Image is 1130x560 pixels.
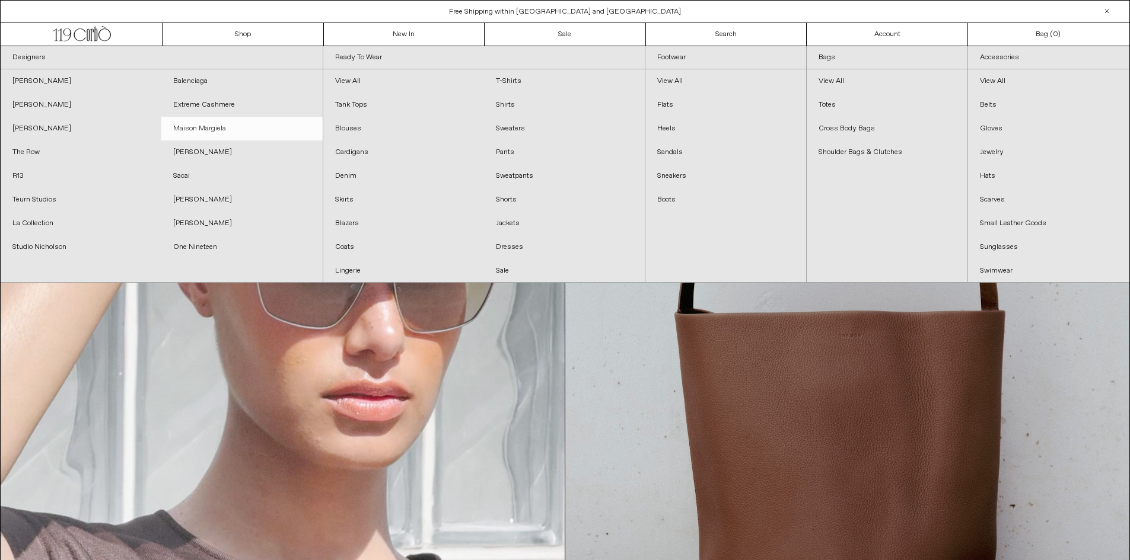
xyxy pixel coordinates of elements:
a: Hats [968,164,1129,188]
a: Belts [968,93,1129,117]
a: Swimwear [968,259,1129,283]
a: Shop [163,23,324,46]
a: Flats [645,93,806,117]
a: [PERSON_NAME] [161,140,322,164]
a: Pants [484,140,645,164]
a: Teurn Studios [1,188,161,212]
a: Sacai [161,164,322,188]
a: Tank Tops [323,93,484,117]
a: Extreme Cashmere [161,93,322,117]
a: Designers [1,46,323,69]
a: Heels [645,117,806,140]
a: Skirts [323,188,484,212]
a: Gloves [968,117,1129,140]
a: [PERSON_NAME] [161,188,322,212]
a: Sweaters [484,117,645,140]
a: [PERSON_NAME] [1,117,161,140]
a: Footwear [645,46,806,69]
a: Sale [484,259,645,283]
a: Blazers [323,212,484,235]
a: Shirts [484,93,645,117]
a: Maison Margiela [161,117,322,140]
a: Lingerie [323,259,484,283]
a: View All [807,69,967,93]
a: Scarves [968,188,1129,212]
a: Sweatpants [484,164,645,188]
span: ) [1053,29,1061,40]
a: New In [324,23,485,46]
a: Shorts [484,188,645,212]
a: Studio Nicholson [1,235,161,259]
a: Search [646,23,807,46]
a: Denim [323,164,484,188]
a: Balenciaga [161,69,322,93]
a: Ready To Wear [323,46,645,69]
a: One Nineteen [161,235,322,259]
a: Account [807,23,968,46]
a: Cardigans [323,140,484,164]
a: Cross Body Bags [807,117,967,140]
a: [PERSON_NAME] [1,69,161,93]
a: Jackets [484,212,645,235]
a: Sunglasses [968,235,1129,259]
a: La Collection [1,212,161,235]
a: Jewelry [968,140,1129,164]
a: View All [645,69,806,93]
a: Boots [645,188,806,212]
a: View All [323,69,484,93]
a: Small Leather Goods [968,212,1129,235]
span: 0 [1053,30,1058,39]
a: Bag () [968,23,1129,46]
a: R13 [1,164,161,188]
a: Sale [485,23,646,46]
a: Sneakers [645,164,806,188]
a: Accessories [968,46,1129,69]
a: Free Shipping within [GEOGRAPHIC_DATA] and [GEOGRAPHIC_DATA] [449,7,681,17]
a: Sandals [645,140,806,164]
a: View All [968,69,1129,93]
a: Totes [807,93,967,117]
a: Dresses [484,235,645,259]
a: T-Shirts [484,69,645,93]
a: The Row [1,140,161,164]
a: Shoulder Bags & Clutches [807,140,967,164]
a: [PERSON_NAME] [161,212,322,235]
a: [PERSON_NAME] [1,93,161,117]
a: Blouses [323,117,484,140]
a: Bags [807,46,967,69]
a: Coats [323,235,484,259]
